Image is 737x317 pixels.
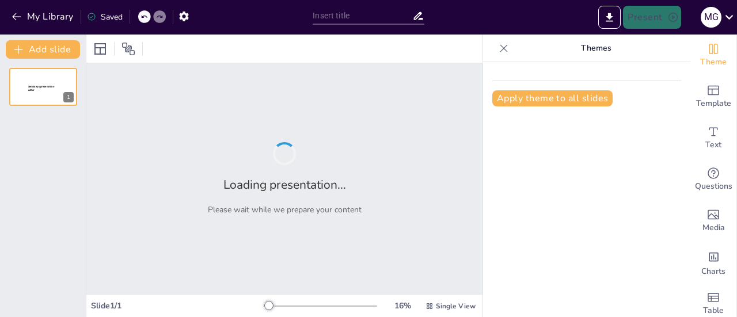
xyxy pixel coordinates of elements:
div: M G [701,7,721,28]
div: Slide 1 / 1 [91,300,267,311]
div: 1 [9,68,77,106]
button: Export to PowerPoint [598,6,621,29]
div: Add text boxes [690,117,736,159]
button: Apply theme to all slides [492,90,613,106]
p: Themes [513,35,679,62]
span: Table [703,304,724,317]
span: Text [705,139,721,151]
button: M G [701,6,721,29]
div: Change the overall theme [690,35,736,76]
div: 16 % [389,300,416,311]
span: Questions [695,180,732,193]
div: 1 [63,92,74,102]
button: Present [623,6,681,29]
span: Sendsteps presentation editor [28,85,54,91]
button: Add slide [6,40,80,59]
span: Position [121,42,135,56]
span: Charts [701,265,725,278]
h2: Loading presentation... [223,177,346,193]
div: Add charts and graphs [690,242,736,283]
input: Insert title [313,7,412,24]
button: My Library [9,7,78,26]
span: Single View [436,301,476,311]
span: Theme [700,56,727,68]
div: Get real-time input from your audience [690,159,736,200]
div: Layout [91,40,109,58]
div: Add ready made slides [690,76,736,117]
span: Media [702,221,725,234]
div: Add images, graphics, shapes or video [690,200,736,242]
div: Saved [87,12,123,22]
p: Please wait while we prepare your content [208,204,362,215]
span: Template [696,97,731,110]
